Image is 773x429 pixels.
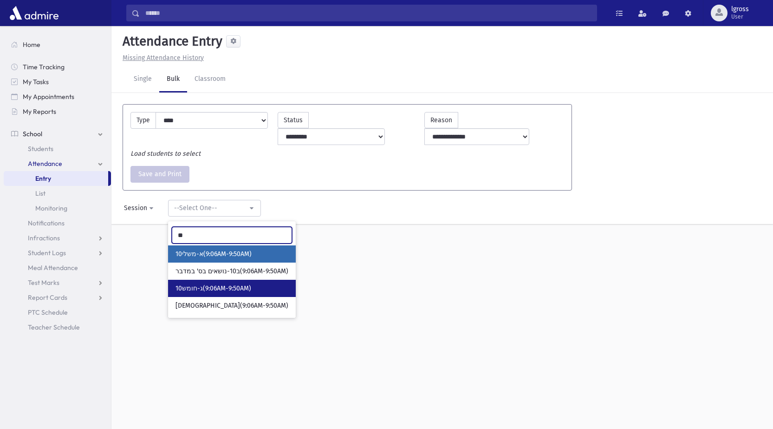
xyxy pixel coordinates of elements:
[28,278,59,287] span: Test Marks
[23,107,56,116] span: My Reports
[119,54,204,62] a: Missing Attendance History
[23,78,49,86] span: My Tasks
[4,290,111,305] a: Report Cards
[168,200,261,217] button: --Select One--
[35,204,67,212] span: Monitoring
[4,156,111,171] a: Attendance
[123,54,204,62] u: Missing Attendance History
[7,4,61,22] img: AdmirePro
[4,186,111,201] a: List
[4,231,111,245] a: Infractions
[23,130,42,138] span: School
[28,219,65,227] span: Notifications
[4,260,111,275] a: Meal Attendance
[28,264,78,272] span: Meal Attendance
[28,249,66,257] span: Student Logs
[187,66,233,92] a: Classroom
[126,66,159,92] a: Single
[4,37,111,52] a: Home
[175,250,252,259] span: 10א-משלי(9:06AM-9:50AM)
[4,74,111,89] a: My Tasks
[172,227,292,244] input: Search
[175,267,288,276] span: ב10-נושאים בס' במדבר(9:06AM-9:50AM)
[175,284,251,293] span: 10ג-חומש(9:06AM-9:50AM)
[4,104,111,119] a: My Reports
[119,33,222,49] h5: Attendance Entry
[424,112,458,128] label: Reason
[28,308,68,317] span: PTC Schedule
[4,126,111,141] a: School
[4,320,111,335] a: Teacher Schedule
[731,6,749,13] span: lgross
[23,63,65,71] span: Time Tracking
[35,174,51,183] span: Entry
[28,159,62,168] span: Attendance
[35,189,45,198] span: List
[4,201,111,216] a: Monitoring
[130,166,189,183] button: Save and Print
[731,13,749,20] span: User
[4,245,111,260] a: Student Logs
[28,293,67,302] span: Report Cards
[4,89,111,104] a: My Appointments
[4,59,111,74] a: Time Tracking
[126,149,569,158] div: Load students to select
[28,234,60,242] span: Infractions
[130,112,156,129] label: Type
[28,145,53,153] span: Students
[175,301,288,310] span: [DEMOGRAPHIC_DATA](9:06AM-9:50AM)
[23,92,74,101] span: My Appointments
[174,203,247,213] div: --Select One--
[4,171,108,186] a: Entry
[140,5,597,21] input: Search
[278,112,309,128] label: Status
[4,275,111,290] a: Test Marks
[4,141,111,156] a: Students
[118,200,161,217] button: Session
[124,203,147,213] div: Session
[23,40,40,49] span: Home
[4,305,111,320] a: PTC Schedule
[159,66,187,92] a: Bulk
[28,323,80,331] span: Teacher Schedule
[4,216,111,231] a: Notifications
